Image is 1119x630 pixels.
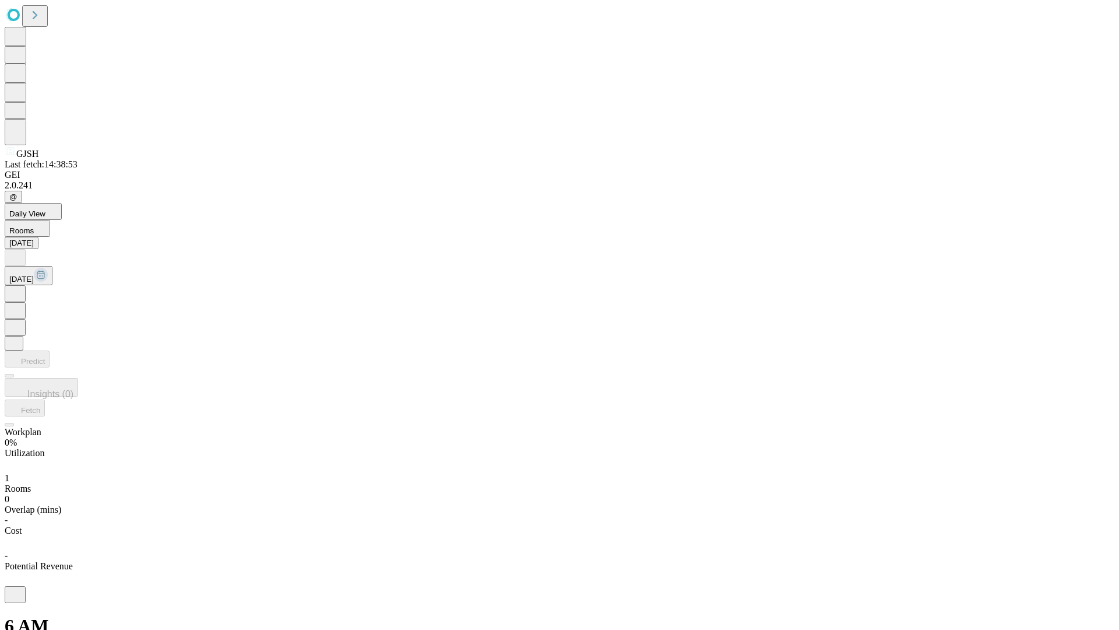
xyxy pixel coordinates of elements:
span: 0 [5,494,9,504]
span: - [5,551,8,561]
span: 1 [5,473,9,483]
span: 0% [5,437,17,447]
button: Daily View [5,203,62,220]
span: Overlap (mins) [5,505,61,514]
div: 2.0.241 [5,180,1114,191]
button: Fetch [5,400,45,416]
span: Insights (0) [27,389,73,399]
span: Cost [5,526,22,535]
span: Daily View [9,209,45,218]
span: GJSH [16,149,38,159]
button: Insights (0) [5,378,78,397]
button: [DATE] [5,237,38,249]
span: Last fetch: 14:38:53 [5,159,78,169]
button: Rooms [5,220,50,237]
button: @ [5,191,22,203]
span: Rooms [9,226,34,235]
span: - [5,515,8,525]
span: Workplan [5,427,41,437]
span: @ [9,192,17,201]
span: [DATE] [9,275,34,283]
span: Rooms [5,484,31,494]
span: Utilization [5,448,44,458]
button: [DATE] [5,266,52,285]
span: Potential Revenue [5,561,73,571]
button: Predict [5,351,50,367]
div: GEI [5,170,1114,180]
